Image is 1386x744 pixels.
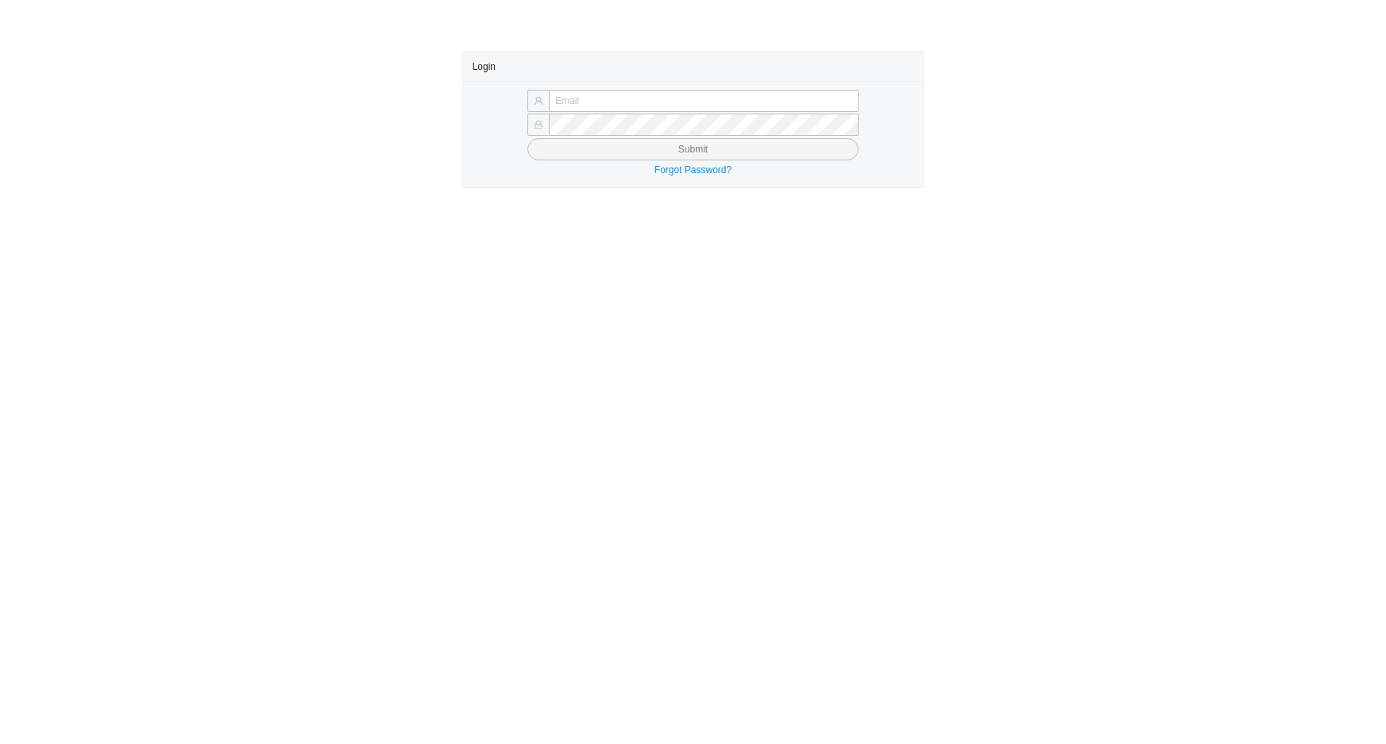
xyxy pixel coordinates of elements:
[534,96,543,106] span: user
[654,164,732,175] a: Forgot Password?
[527,138,859,160] button: Submit
[534,120,543,129] span: lock
[473,52,914,81] div: Login
[549,90,859,112] input: Email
